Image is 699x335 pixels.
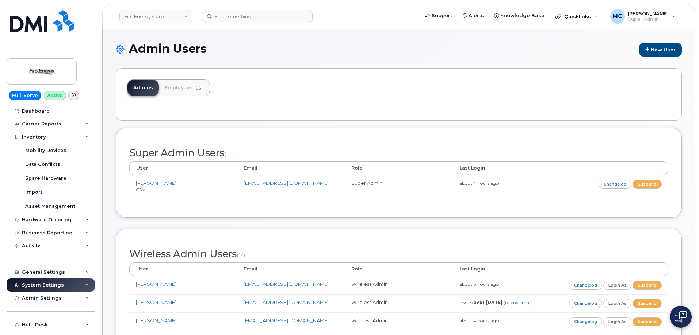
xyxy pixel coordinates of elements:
th: User [129,262,237,276]
strong: over [DATE] [473,300,503,305]
a: [PERSON_NAME] [136,281,176,287]
th: User [129,161,237,175]
a: [EMAIL_ADDRESS][DOMAIN_NAME] [244,299,329,305]
a: Login as [603,299,632,308]
small: invited [459,300,533,305]
td: Wireless Admin [345,312,452,331]
th: Last Login [453,161,561,175]
th: Role [345,161,452,175]
h2: Wireless Admin Users [129,249,668,260]
a: [PERSON_NAME] [136,318,176,323]
a: Suspend [633,281,662,290]
a: (resend email) [504,300,533,305]
img: Open chat [675,311,687,323]
a: Admins [127,80,159,96]
small: CSM [136,187,146,192]
h2: Super Admin Users [129,148,668,159]
th: Role [345,262,452,276]
td: Super Admin [345,175,452,198]
a: Changelog [569,281,602,290]
a: Suspend [633,299,662,308]
th: Email [237,262,345,276]
a: Login as [603,317,632,326]
small: about 3 hours ago [459,281,499,287]
a: Suspend [633,317,662,326]
th: Last Login [453,262,561,276]
span: 16 [193,85,204,92]
small: (7) [237,251,245,259]
small: (1) [224,150,233,158]
th: Email [237,161,345,175]
a: Changelog [569,317,602,326]
h1: Admin Users [116,42,682,57]
small: about 4 hours ago [459,180,499,186]
a: Login as [603,281,632,290]
td: Wireless Admin [345,294,452,312]
td: Wireless Admin [345,276,452,294]
a: [EMAIL_ADDRESS][DOMAIN_NAME] [244,180,329,186]
a: [EMAIL_ADDRESS][DOMAIN_NAME] [244,281,329,287]
a: Suspend [633,180,662,189]
a: Employees16 [159,80,210,96]
a: New User [639,43,682,57]
a: [PERSON_NAME] [136,299,176,305]
a: Changelog [599,180,632,189]
a: Changelog [569,299,602,308]
small: about 4 hours ago [459,318,499,323]
a: [EMAIL_ADDRESS][DOMAIN_NAME] [244,318,329,323]
a: [PERSON_NAME] [136,180,176,186]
